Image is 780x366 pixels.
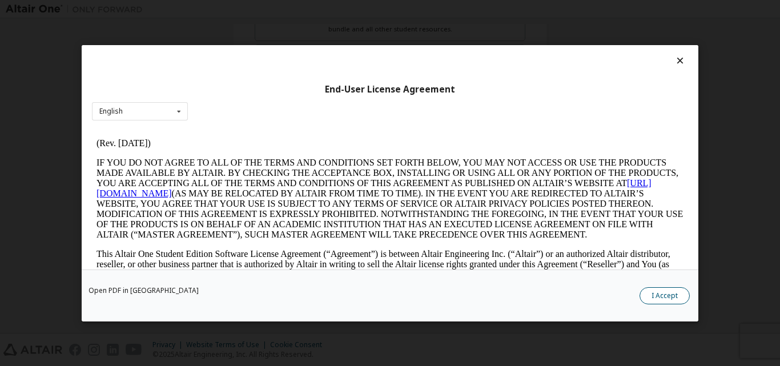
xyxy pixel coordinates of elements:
p: This Altair One Student Edition Software License Agreement (“Agreement”) is between Altair Engine... [5,122,592,163]
div: English [99,108,123,115]
p: (Rev. [DATE]) [5,11,592,21]
button: I Accept [640,287,690,304]
a: [URL][DOMAIN_NAME] [5,51,560,71]
div: End-User License Agreement [92,83,688,95]
p: IF YOU DO NOT AGREE TO ALL OF THE TERMS AND CONDITIONS SET FORTH BELOW, YOU MAY NOT ACCESS OR USE... [5,30,592,112]
a: Open PDF in [GEOGRAPHIC_DATA] [89,287,199,293]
